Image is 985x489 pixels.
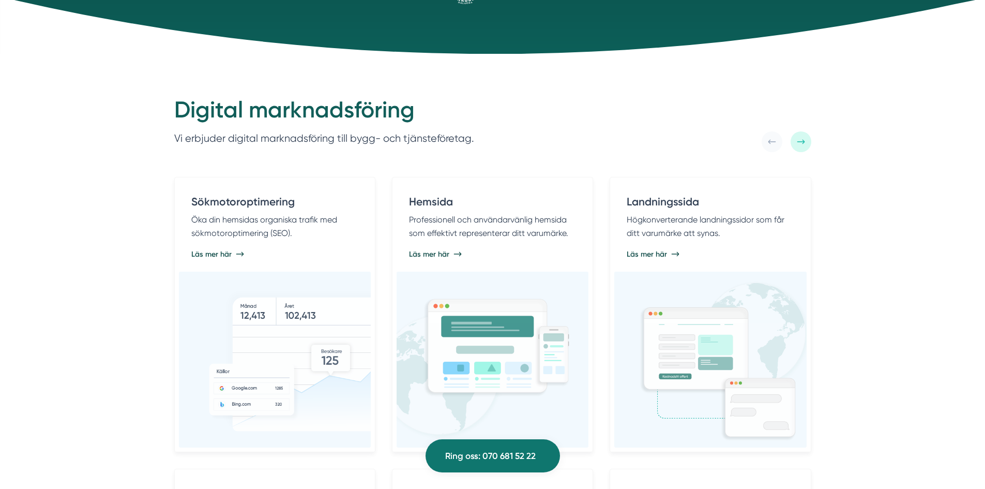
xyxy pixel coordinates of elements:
span: Läs mer här [627,249,667,259]
a: Sökmotoroptimering Öka din hemsidas organiska trafik med sökmotoroptimering (SEO). Läs mer här Sö... [174,177,375,452]
h4: Landningssida [627,194,794,213]
img: Sökmotoroptimering för bygg- och tjänsteföretag. [208,283,410,437]
a: Landningssida Högkonverterande landningssidor som får ditt varumärke att synas. Läs mer här Landn... [610,177,811,452]
span: Ring oss: 070 681 52 22 [445,449,536,463]
p: Öka din hemsidas organiska trafik med sökmotoroptimering (SEO). [191,213,358,240]
p: Högkonverterande landningssidor som får ditt varumärke att synas. [627,213,794,240]
a: Ring oss: 070 681 52 22 [426,439,560,472]
a: Hemsida Professionell och användarvänlig hemsida som effektivt representerar ditt varumärke. Läs ... [392,177,593,452]
p: Professionell och användarvänlig hemsida som effektivt representerar ditt varumärke. [409,213,576,240]
h4: Sökmotoroptimering [191,194,358,213]
p: Vi erbjuder digital marknadsföring till bygg- och tjänsteföretag. [174,130,474,147]
img: Landningssida för bygg- och tjänsteföretag. [638,277,814,442]
img: Hemsida för bygg- och tjänsteföretag. [374,297,570,443]
span: Läs mer här [409,249,449,259]
h2: Digital marknadsföring [174,95,474,130]
span: Läs mer här [191,249,232,259]
h4: Hemsida [409,194,576,213]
